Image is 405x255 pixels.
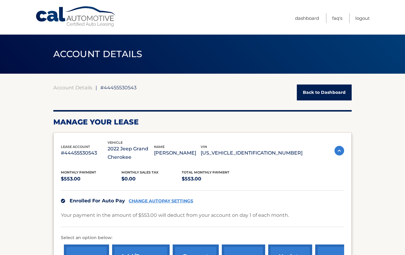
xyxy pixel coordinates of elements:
[355,13,370,23] a: Logout
[61,149,108,157] p: #44455530543
[334,146,344,155] img: accordion-active.svg
[297,84,352,100] a: Back to Dashboard
[61,234,344,241] p: Select an option below:
[121,170,159,174] span: Monthly sales Tax
[182,170,229,174] span: Total Monthly Payment
[108,145,154,161] p: 2022 Jeep Grand Cherokee
[201,149,303,157] p: [US_VEHICLE_IDENTIFICATION_NUMBER]
[154,149,201,157] p: [PERSON_NAME]
[61,175,121,183] p: $553.00
[61,145,90,149] span: lease account
[53,118,352,127] h2: Manage Your Lease
[61,170,96,174] span: Monthly Payment
[154,145,165,149] span: name
[61,199,65,203] img: check.svg
[295,13,319,23] a: Dashboard
[35,6,117,27] a: Cal Automotive
[61,211,289,220] p: Your payment in the amount of $553.00 will deduct from your account on day 1 of each month.
[100,84,137,91] span: #44455530543
[332,13,342,23] a: FAQ's
[201,145,207,149] span: vin
[53,48,143,60] span: ACCOUNT DETAILS
[53,84,92,91] a: Account Details
[108,140,123,145] span: vehicle
[96,84,97,91] span: |
[121,175,182,183] p: $0.00
[182,175,242,183] p: $553.00
[129,198,193,204] a: CHANGE AUTOPAY SETTINGS
[70,198,125,204] span: Enrolled For Auto Pay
